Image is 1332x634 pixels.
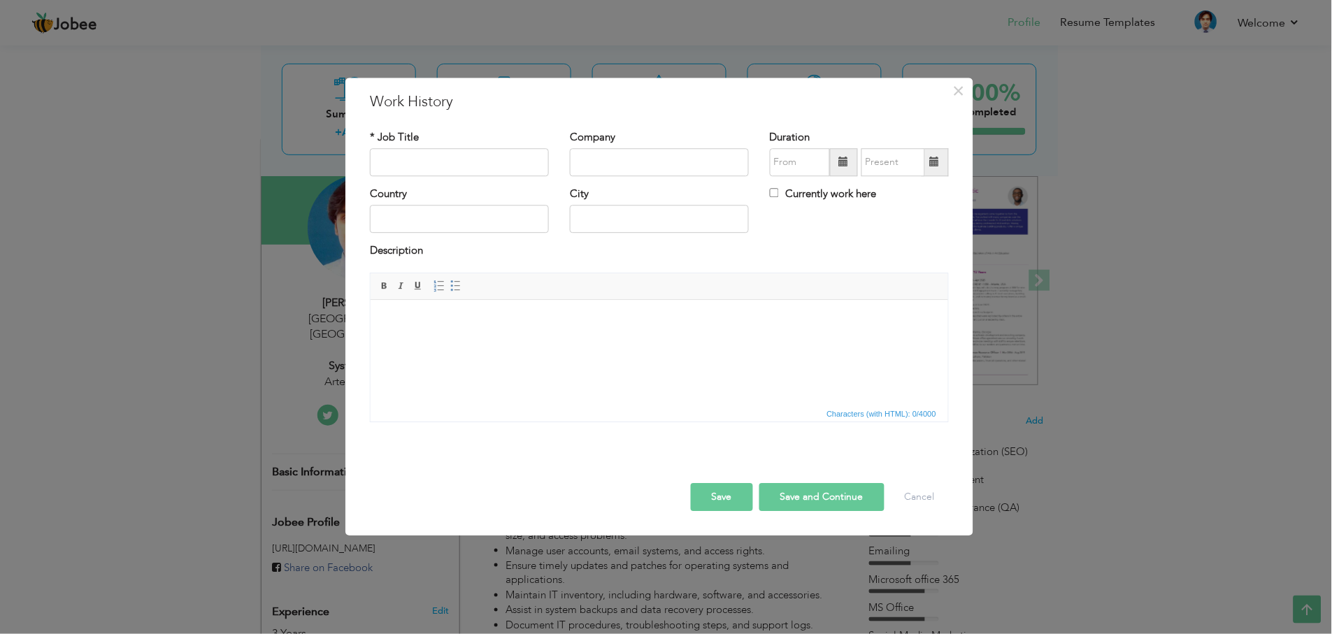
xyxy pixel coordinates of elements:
label: City [570,187,589,201]
label: Country [370,187,407,201]
a: Italic [394,278,409,294]
a: Insert/Remove Bulleted List [448,278,464,294]
input: Currently work here [770,188,779,197]
label: Company [570,130,615,145]
div: Statistics [824,408,941,420]
span: × [953,78,965,103]
a: Insert/Remove Numbered List [431,278,447,294]
label: Currently work here [770,187,877,201]
button: Save and Continue [759,483,885,511]
input: From [770,148,830,176]
label: Duration [770,130,810,145]
input: Present [861,148,925,176]
button: Close [947,80,970,102]
iframe: Rich Text Editor, workEditor [371,300,948,405]
label: * Job Title [370,130,419,145]
span: Characters (with HTML): 0/4000 [824,408,940,420]
a: Bold [377,278,392,294]
a: Underline [410,278,426,294]
button: Save [691,483,753,511]
button: Cancel [891,483,949,511]
label: Description [370,244,423,259]
h3: Work History [370,92,949,113]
